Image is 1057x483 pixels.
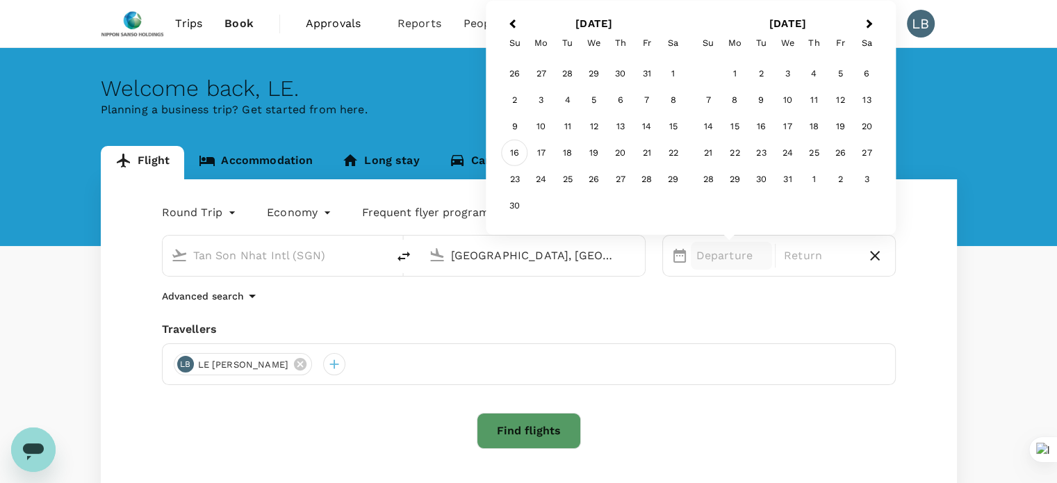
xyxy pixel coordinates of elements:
[827,60,853,87] div: Choose Friday, December 5th, 2025
[634,60,660,87] div: Choose Friday, October 31st, 2025
[528,60,555,87] div: Choose Monday, October 27th, 2025
[801,113,827,140] div: Choose Thursday, December 18th, 2025
[695,87,721,113] div: Choose Sunday, December 7th, 2025
[224,15,254,32] span: Book
[101,8,165,39] img: Nippon Sanso Holdings Singapore Pte Ltd
[502,60,528,87] div: Choose Sunday, October 26th, 2025
[748,166,774,193] div: Choose Tuesday, December 30th, 2025
[801,30,827,56] div: Thursday
[634,87,660,113] div: Choose Friday, November 7th, 2025
[607,166,634,193] div: Choose Thursday, November 27th, 2025
[853,166,880,193] div: Choose Saturday, January 3rd, 2026
[853,60,880,87] div: Choose Saturday, December 6th, 2025
[607,30,634,56] div: Thursday
[853,140,880,166] div: Choose Saturday, December 27th, 2025
[784,247,855,264] p: Return
[827,166,853,193] div: Choose Friday, January 2nd, 2026
[801,87,827,113] div: Choose Thursday, December 11th, 2025
[434,146,542,179] a: Car rental
[502,87,528,113] div: Choose Sunday, November 2nd, 2025
[502,30,528,56] div: Sunday
[853,87,880,113] div: Choose Saturday, December 13th, 2025
[162,289,244,303] p: Advanced search
[555,60,581,87] div: Choose Tuesday, October 28th, 2025
[327,146,434,179] a: Long stay
[555,166,581,193] div: Choose Tuesday, November 25th, 2025
[528,166,555,193] div: Choose Monday, November 24th, 2025
[502,140,528,166] div: Choose Sunday, November 16th, 2025
[634,140,660,166] div: Choose Friday, November 21st, 2025
[721,30,748,56] div: Monday
[721,87,748,113] div: Choose Monday, December 8th, 2025
[634,30,660,56] div: Friday
[398,15,441,32] span: Reports
[581,87,607,113] div: Choose Wednesday, November 5th, 2025
[267,202,334,224] div: Economy
[362,204,506,221] p: Frequent flyer programme
[555,30,581,56] div: Tuesday
[528,140,555,166] div: Choose Monday, November 17th, 2025
[660,87,687,113] div: Choose Saturday, November 8th, 2025
[502,60,687,219] div: Month November, 2025
[774,140,801,166] div: Choose Wednesday, December 24th, 2025
[528,87,555,113] div: Choose Monday, November 3rd, 2025
[101,146,185,179] a: Flight
[695,60,880,193] div: Month December, 2025
[362,204,523,221] button: Frequent flyer programme
[162,202,240,224] div: Round Trip
[721,140,748,166] div: Choose Monday, December 22nd, 2025
[801,60,827,87] div: Choose Thursday, December 4th, 2025
[827,113,853,140] div: Choose Friday, December 19th, 2025
[774,60,801,87] div: Choose Wednesday, December 3rd, 2025
[695,140,721,166] div: Choose Sunday, December 21st, 2025
[635,254,638,256] button: Open
[607,140,634,166] div: Choose Thursday, November 20th, 2025
[528,30,555,56] div: Monday
[660,30,687,56] div: Saturday
[581,60,607,87] div: Choose Wednesday, October 29th, 2025
[634,113,660,140] div: Choose Friday, November 14th, 2025
[477,413,581,449] button: Find flights
[853,30,880,56] div: Saturday
[497,17,691,30] h2: [DATE]
[581,113,607,140] div: Choose Wednesday, November 12th, 2025
[691,17,885,30] h2: [DATE]
[721,60,748,87] div: Choose Monday, December 1st, 2025
[801,140,827,166] div: Choose Thursday, December 25th, 2025
[748,87,774,113] div: Choose Tuesday, December 9th, 2025
[502,113,528,140] div: Choose Sunday, November 9th, 2025
[607,113,634,140] div: Choose Thursday, November 13th, 2025
[162,288,261,304] button: Advanced search
[907,10,935,38] div: LB
[607,60,634,87] div: Choose Thursday, October 30th, 2025
[695,113,721,140] div: Choose Sunday, December 14th, 2025
[193,245,358,266] input: Depart from
[660,60,687,87] div: Choose Saturday, November 1st, 2025
[660,113,687,140] div: Choose Saturday, November 15th, 2025
[774,166,801,193] div: Choose Wednesday, December 31st, 2025
[11,427,56,472] iframe: Button to launch messaging window
[774,30,801,56] div: Wednesday
[101,76,957,101] div: Welcome back , LE .
[721,113,748,140] div: Choose Monday, December 15th, 2025
[500,14,522,36] button: Previous Month
[101,101,957,118] p: Planning a business trip? Get started from here.
[634,166,660,193] div: Choose Friday, November 28th, 2025
[860,14,882,36] button: Next Month
[177,356,194,373] div: LB
[581,140,607,166] div: Choose Wednesday, November 19th, 2025
[748,60,774,87] div: Choose Tuesday, December 2nd, 2025
[748,140,774,166] div: Choose Tuesday, December 23rd, 2025
[581,166,607,193] div: Choose Wednesday, November 26th, 2025
[748,113,774,140] div: Choose Tuesday, December 16th, 2025
[774,87,801,113] div: Choose Wednesday, December 10th, 2025
[748,30,774,56] div: Tuesday
[464,15,501,32] span: People
[853,113,880,140] div: Choose Saturday, December 20th, 2025
[801,166,827,193] div: Choose Thursday, January 1st, 2026
[555,140,581,166] div: Choose Tuesday, November 18th, 2025
[184,146,327,179] a: Accommodation
[502,166,528,193] div: Choose Sunday, November 23rd, 2025
[190,358,297,372] span: LE [PERSON_NAME]
[721,166,748,193] div: Choose Monday, December 29th, 2025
